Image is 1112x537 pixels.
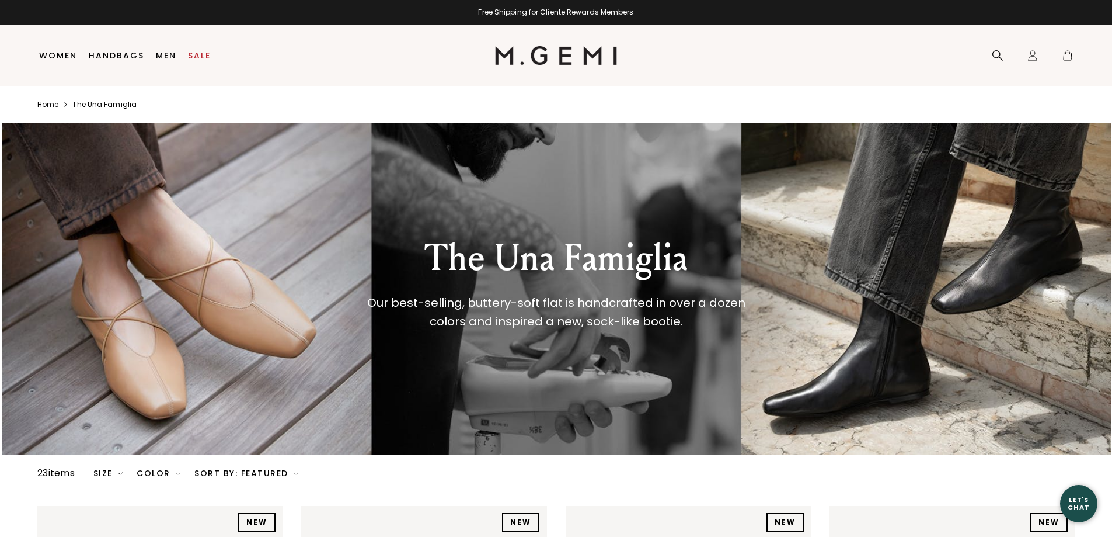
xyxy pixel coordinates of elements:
div: Our best-selling, buttery-soft flat is handcrafted in over a dozen colors and inspired a new, soc... [359,293,753,331]
div: NEW [238,513,276,532]
div: The Una Famiglia [354,237,759,279]
a: Men [156,51,176,60]
div: Let's Chat [1060,496,1097,511]
div: Size [93,469,123,478]
img: chevron-down.svg [294,471,298,476]
div: 23 items [37,466,75,480]
a: Home [37,100,58,109]
img: chevron-down.svg [118,471,123,476]
div: Color [137,469,180,478]
a: Handbags [89,51,144,60]
div: NEW [1030,513,1068,532]
a: The una famiglia [72,100,137,109]
a: Women [39,51,77,60]
div: Sort By: Featured [194,469,298,478]
a: Sale [188,51,211,60]
img: M.Gemi [495,46,617,65]
img: chevron-down.svg [176,471,180,476]
div: NEW [502,513,539,532]
div: NEW [766,513,804,532]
